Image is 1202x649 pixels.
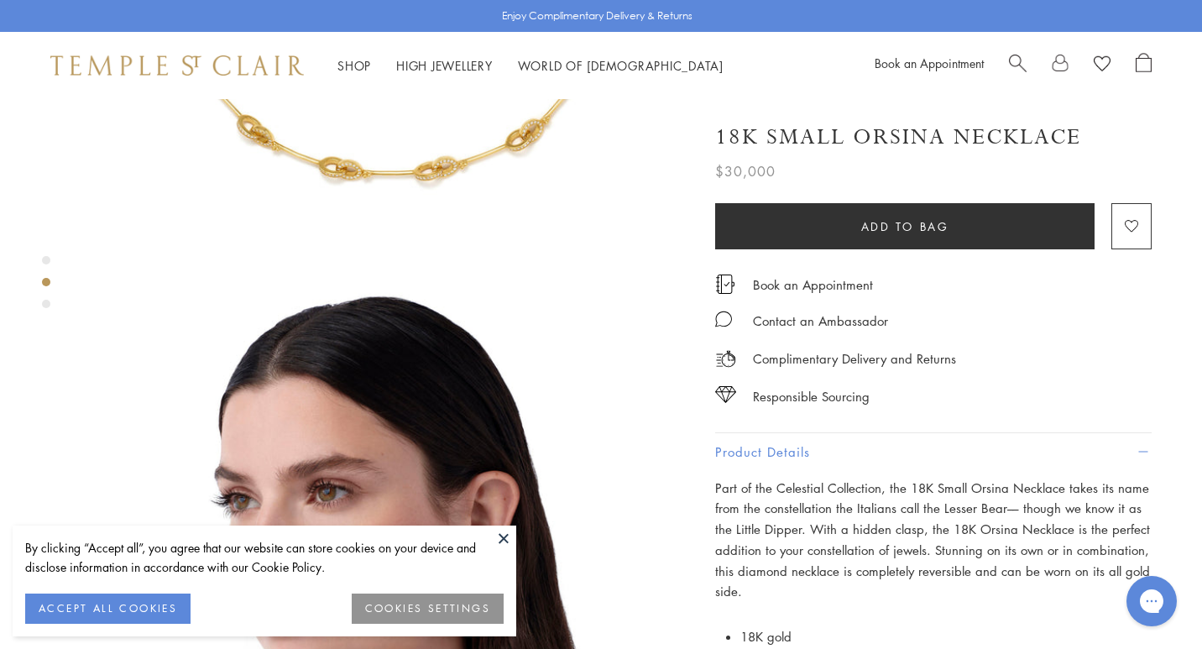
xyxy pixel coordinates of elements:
div: Responsible Sourcing [753,386,870,407]
iframe: Gorgias live chat messenger [1118,570,1185,632]
p: Complimentary Delivery and Returns [753,348,956,369]
img: MessageIcon-01_2.svg [715,311,732,327]
img: icon_sourcing.svg [715,386,736,403]
a: High JewelleryHigh Jewellery [396,57,493,74]
a: Book an Appointment [753,275,873,294]
button: Product Details [715,433,1152,471]
span: Add to bag [861,217,949,236]
span: Part of the Celestial Collection, the 18K Small Orsina Necklace takes its name from the constella... [715,479,1150,600]
div: Contact an Ambassador [753,311,888,332]
button: COOKIES SETTINGS [352,594,504,624]
img: icon_appointment.svg [715,275,735,294]
a: World of [DEMOGRAPHIC_DATA]World of [DEMOGRAPHIC_DATA] [518,57,724,74]
span: $30,000 [715,160,776,182]
a: Open Shopping Bag [1136,53,1152,78]
a: View Wishlist [1094,53,1111,78]
img: Temple St. Clair [50,55,304,76]
div: By clicking “Accept all”, you agree that our website can store cookies on your device and disclos... [25,538,504,577]
a: Book an Appointment [875,55,984,71]
a: Search [1009,53,1027,78]
p: Enjoy Complimentary Delivery & Returns [502,8,692,24]
span: 18K gold [740,628,792,645]
button: ACCEPT ALL COOKIES [25,594,191,624]
h1: 18K Small Orsina Necklace [715,123,1081,152]
a: ShopShop [337,57,371,74]
img: icon_delivery.svg [715,348,736,369]
nav: Main navigation [337,55,724,76]
button: Add to bag [715,203,1095,249]
div: Product gallery navigation [42,252,50,322]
